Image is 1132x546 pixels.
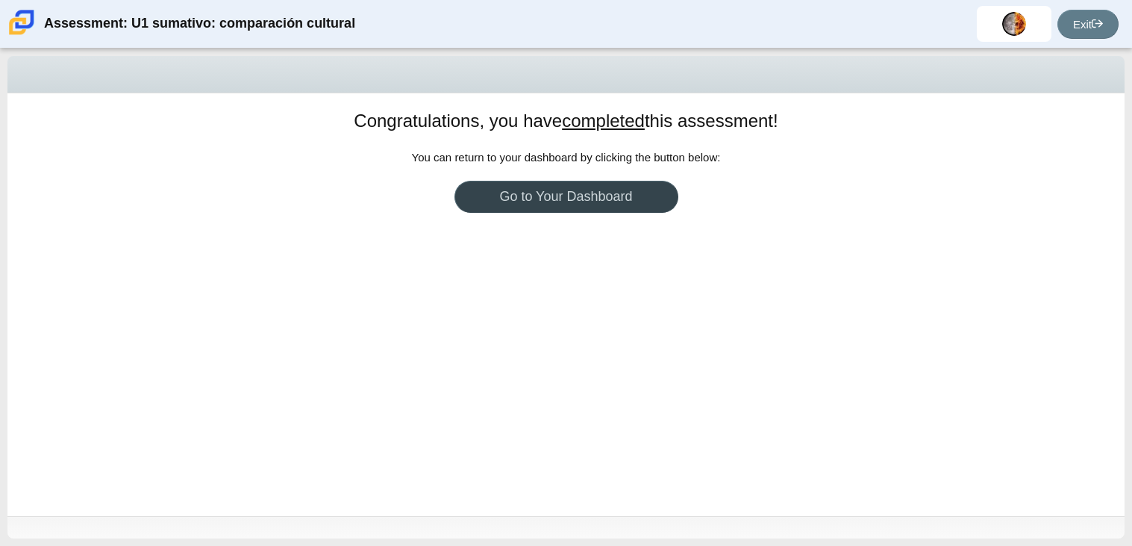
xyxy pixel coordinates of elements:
u: completed [562,111,645,131]
span: You can return to your dashboard by clicking the button below: [412,151,721,164]
img: Carmen School of Science & Technology [6,7,37,38]
a: Carmen School of Science & Technology [6,28,37,40]
div: Assessment: U1 sumativo: comparación cultural [44,6,355,42]
h1: Congratulations, you have this assessment! [354,108,778,134]
a: Exit [1057,10,1119,39]
img: erick.aguilera-per.Ar2lp4 [1002,12,1026,36]
a: Go to Your Dashboard [454,181,678,213]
